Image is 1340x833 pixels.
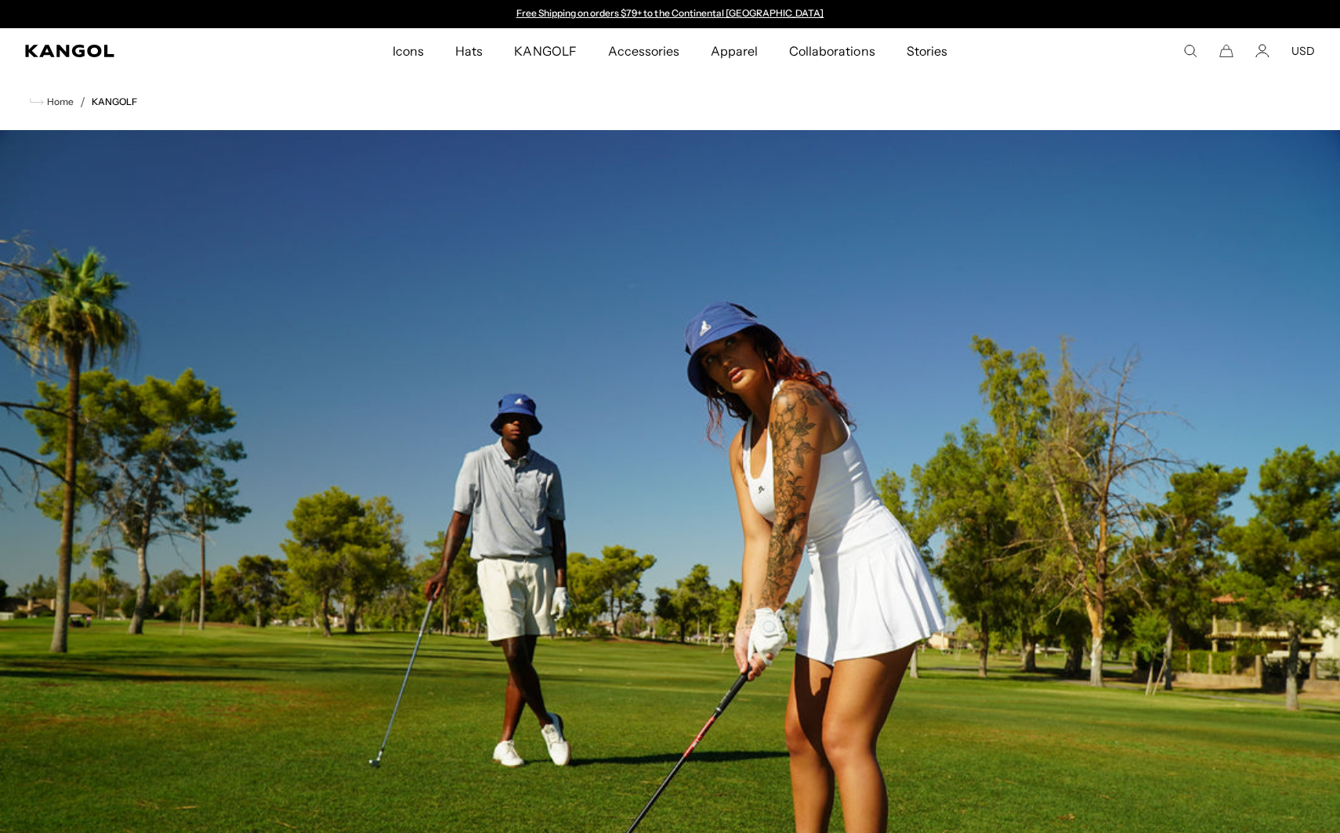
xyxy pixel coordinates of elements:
button: Cart [1219,44,1233,58]
span: KANGOLF [514,28,576,74]
span: Apparel [711,28,758,74]
a: Account [1255,44,1269,58]
a: Accessories [592,28,695,74]
span: Stories [907,28,947,74]
slideshow-component: Announcement bar [509,8,831,20]
a: Stories [891,28,963,74]
button: USD [1291,44,1315,58]
a: Free Shipping on orders $79+ to the Continental [GEOGRAPHIC_DATA] [516,7,824,19]
span: Icons [393,28,424,74]
summary: Search here [1183,44,1197,58]
span: Hats [455,28,483,74]
span: Collaborations [789,28,875,74]
a: Hats [440,28,498,74]
span: Accessories [608,28,679,74]
span: Home [44,96,74,107]
a: KANGOLF [92,96,137,107]
div: 1 of 2 [509,8,831,20]
a: Kangol [25,45,259,57]
a: KANGOLF [498,28,592,74]
a: Apparel [695,28,773,74]
a: Icons [377,28,440,74]
a: Home [30,95,74,109]
li: / [74,92,85,111]
div: Announcement [509,8,831,20]
a: Collaborations [773,28,890,74]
